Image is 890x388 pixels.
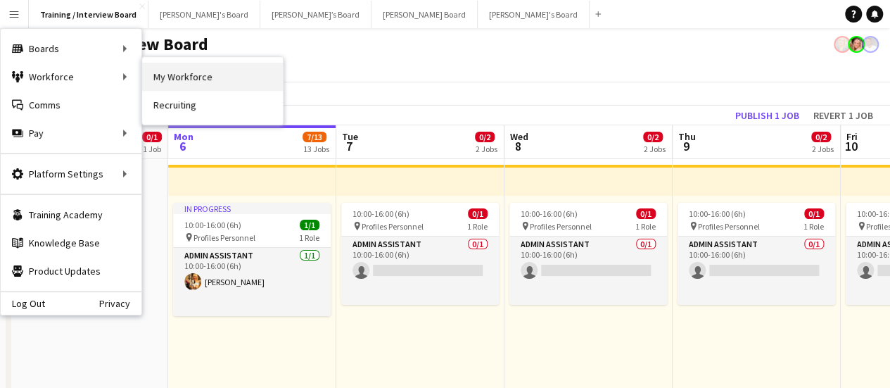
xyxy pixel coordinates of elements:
app-user-avatar: Jakub Zalibor [862,36,879,53]
span: 7 [340,138,358,154]
a: Training Academy [1,201,141,229]
div: 13 Jobs [303,144,329,154]
button: Revert 1 job [808,106,879,125]
span: 1 Role [635,221,656,232]
span: 0/2 [811,132,831,142]
button: [PERSON_NAME]'s Board [148,1,260,28]
div: In progress [173,203,331,214]
app-card-role: Admin Assistant0/110:00-16:00 (6h) [509,237,667,305]
app-job-card: In progress10:00-16:00 (6h)1/1 Profiles Personnel1 RoleAdmin Assistant1/110:00-16:00 (6h)[PERSON_... [173,203,331,316]
app-user-avatar: Gabrielle Pike [834,36,851,53]
span: 0/2 [643,132,663,142]
a: Recruiting [142,91,283,119]
span: Mon [174,130,193,143]
span: 0/2 [475,132,495,142]
app-job-card: 10:00-16:00 (6h)0/1 Profiles Personnel1 RoleAdmin Assistant0/110:00-16:00 (6h) [678,203,835,305]
span: 1 Role [467,221,488,232]
span: 10:00-16:00 (6h) [352,208,409,219]
a: Product Updates [1,257,141,285]
span: 0/1 [142,132,162,142]
div: Workforce [1,63,141,91]
span: 10:00-16:00 (6h) [184,220,241,230]
button: [PERSON_NAME] Board [371,1,478,28]
button: [PERSON_NAME]'s Board [478,1,590,28]
span: Tue [342,130,358,143]
span: 1 Role [803,221,824,232]
app-card-role: Admin Assistant1/110:00-16:00 (6h)[PERSON_NAME] [173,248,331,316]
button: [PERSON_NAME]’s Board [260,1,371,28]
div: 2 Jobs [644,144,666,154]
div: 1 Job [143,144,161,154]
a: Privacy [99,298,141,309]
span: 1 Role [299,232,319,243]
span: 10 [844,138,858,154]
span: 1/1 [300,220,319,230]
app-job-card: 10:00-16:00 (6h)0/1 Profiles Personnel1 RoleAdmin Assistant0/110:00-16:00 (6h) [341,203,499,305]
span: 10:00-16:00 (6h) [521,208,578,219]
div: 2 Jobs [476,144,497,154]
span: 7/13 [303,132,326,142]
div: Boards [1,35,141,63]
a: Knowledge Base [1,229,141,257]
span: Wed [510,130,528,143]
a: My Workforce [142,63,283,91]
span: Fri [846,130,858,143]
div: 2 Jobs [812,144,834,154]
app-job-card: 10:00-16:00 (6h)0/1 Profiles Personnel1 RoleAdmin Assistant0/110:00-16:00 (6h) [509,203,667,305]
div: Pay [1,119,141,147]
a: Log Out [1,298,45,309]
span: Profiles Personnel [362,221,424,232]
button: Publish 1 job [730,106,805,125]
app-user-avatar: Fran Dancona [848,36,865,53]
div: Platform Settings [1,160,141,188]
span: 0/1 [804,208,824,219]
app-card-role: Admin Assistant0/110:00-16:00 (6h) [341,237,499,305]
span: 8 [508,138,528,154]
span: 0/1 [468,208,488,219]
span: Thu [678,130,696,143]
span: 9 [676,138,696,154]
span: 10:00-16:00 (6h) [689,208,746,219]
span: Profiles Personnel [698,221,760,232]
a: Comms [1,91,141,119]
span: Profiles Personnel [193,232,255,243]
span: Profiles Personnel [530,221,592,232]
span: 6 [172,138,193,154]
app-card-role: Admin Assistant0/110:00-16:00 (6h) [678,237,835,305]
button: Training / Interview Board [29,1,148,28]
span: 0/1 [636,208,656,219]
